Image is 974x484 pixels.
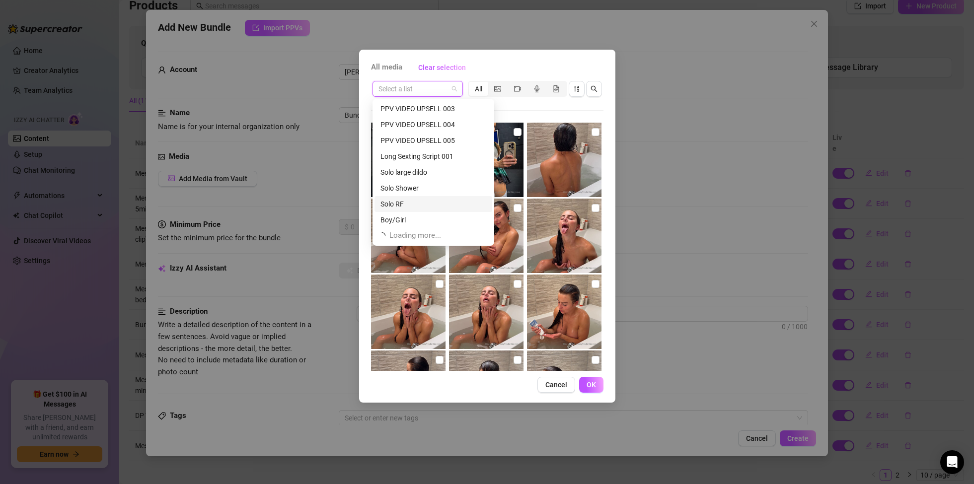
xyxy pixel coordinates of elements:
button: Cancel [537,377,575,393]
div: Solo large dildo [380,167,486,178]
div: Long Sexting Script 001 [380,151,486,162]
img: media [371,123,446,197]
div: PPV VIDEO UPSELL 005 [380,135,486,146]
button: sort-descending [569,81,585,97]
img: media [371,350,446,425]
span: All media [371,62,402,73]
div: Boy/Girl [375,212,492,228]
div: Open Intercom Messenger [940,450,964,474]
div: Solo Shower [380,183,486,194]
img: media [527,275,601,349]
div: All [469,82,488,96]
span: Clear selection [418,64,466,71]
div: PPV VIDEO UPSELL 003 [375,101,492,117]
img: media [527,123,601,197]
div: segmented control [468,81,567,97]
img: media [449,275,524,349]
span: video-camera [514,85,521,92]
div: Solo RF [375,196,492,212]
span: audio [533,85,540,92]
img: media [371,199,446,273]
div: PPV VIDEO UPSELL 004 [375,117,492,133]
img: media [527,350,601,425]
div: Solo large dildo [375,164,492,180]
span: Cancel [545,381,567,389]
img: media [527,199,601,273]
span: file-gif [553,85,560,92]
div: Solo Shower [375,180,492,196]
div: Solo RF [380,199,486,209]
span: OK [587,381,596,389]
div: PPV VIDEO UPSELL 003 [380,103,486,114]
span: search [591,85,598,92]
span: Loading more... [389,230,441,242]
span: loading [378,232,385,239]
div: Long Sexting Script 001 [375,148,492,164]
div: PPV VIDEO UPSELL 004 [380,119,486,130]
img: media [371,275,446,349]
div: PPV VIDEO UPSELL 005 [375,133,492,148]
img: media [449,350,524,425]
div: Boy/Girl [380,214,486,225]
span: picture [494,85,501,92]
span: sort-descending [573,85,580,92]
button: Clear selection [410,60,474,75]
button: OK [579,377,603,393]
